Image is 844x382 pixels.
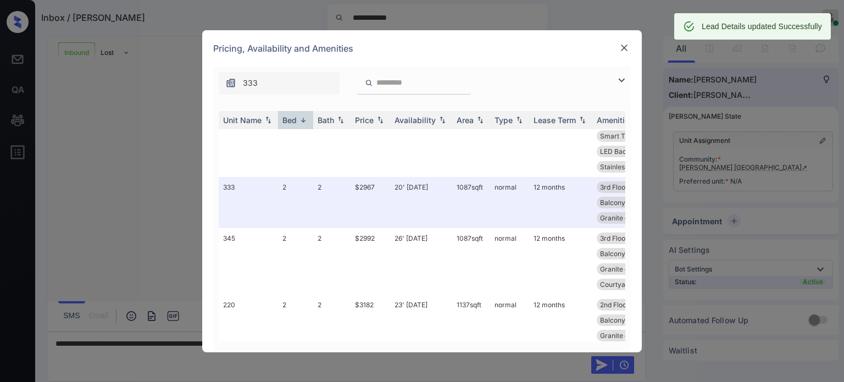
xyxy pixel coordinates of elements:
td: 1137 sqft [452,295,490,346]
td: 26' [DATE] [390,228,452,295]
td: 2 [278,177,313,228]
div: Lease Term [534,115,576,125]
img: sorting [335,116,346,124]
td: 2 [278,295,313,346]
span: 3rd Floor [600,234,628,242]
div: Bath [318,115,334,125]
td: 23' [DATE] [390,295,452,346]
div: Type [495,115,513,125]
span: Courtyard View [600,280,649,289]
td: 2 [313,295,351,346]
img: sorting [375,116,386,124]
img: sorting [298,116,309,124]
div: Lead Details updated Successfully [702,16,822,36]
div: Amenities [597,115,634,125]
span: Stainless Steel... [600,163,651,171]
td: 2 [313,228,351,295]
span: Balcony [600,198,625,207]
td: 20' [DATE] [390,177,452,228]
span: 333 [243,77,258,89]
div: Pricing, Availability and Amenities [202,30,642,67]
td: $2967 [351,177,390,228]
div: Availability [395,115,436,125]
td: 1087 sqft [452,177,490,228]
td: normal [490,228,529,295]
div: Area [457,115,474,125]
td: 220 [219,295,278,346]
span: Balcony [600,316,625,324]
img: icon-zuma [615,74,628,87]
td: $3182 [351,295,390,346]
img: sorting [437,116,448,124]
td: 333 [219,177,278,228]
img: sorting [514,116,525,124]
span: 2nd Floor [600,301,629,309]
img: close [619,42,630,53]
img: sorting [577,116,588,124]
span: Granite counter... [600,214,653,222]
div: Price [355,115,374,125]
img: sorting [475,116,486,124]
td: 345 [219,228,278,295]
td: 1087 sqft [452,228,490,295]
span: LED Back-lit Mi... [600,147,653,156]
td: 2 [278,228,313,295]
span: Balcony [600,250,625,258]
td: $2992 [351,228,390,295]
img: icon-zuma [225,77,236,88]
td: 12 months [529,228,592,295]
img: icon-zuma [365,78,373,88]
span: Granite counter... [600,265,653,273]
span: Granite counter... [600,331,653,340]
span: 3rd Floor [600,183,628,191]
div: Unit Name [223,115,262,125]
div: Bed [282,115,297,125]
td: 12 months [529,295,592,346]
td: normal [490,295,529,346]
img: sorting [263,116,274,124]
td: normal [490,177,529,228]
td: 12 months [529,177,592,228]
td: 2 [313,177,351,228]
span: Smart Thermosta... [600,132,660,140]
